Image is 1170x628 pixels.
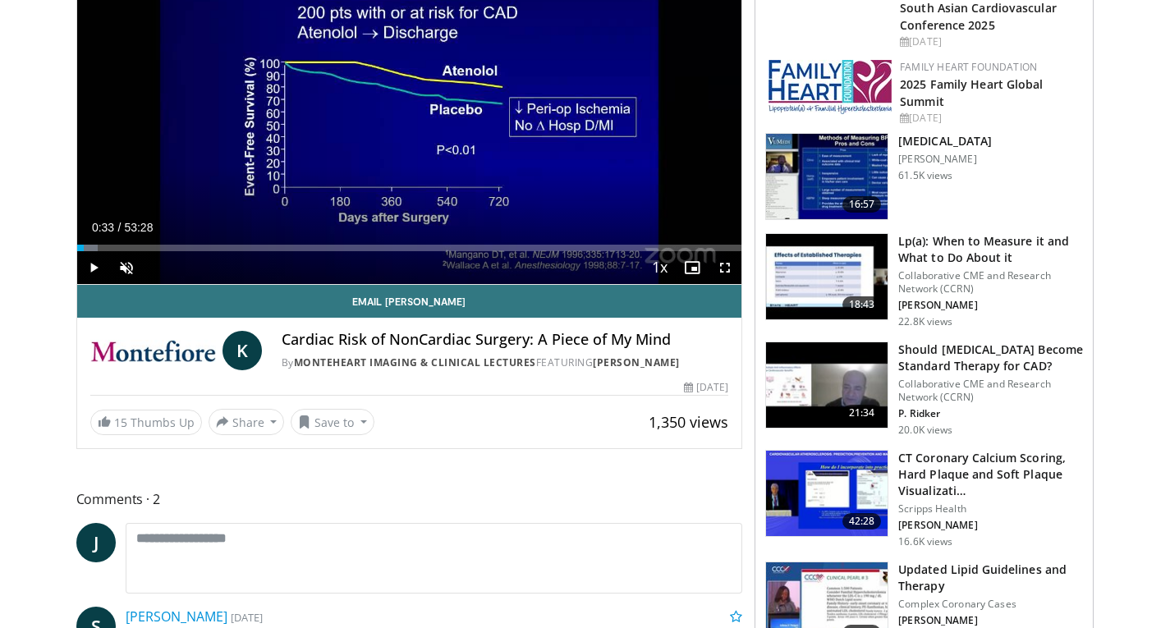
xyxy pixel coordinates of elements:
[223,331,262,370] a: K
[898,169,952,182] p: 61.5K views
[766,451,888,536] img: 4ea3ec1a-320e-4f01-b4eb-a8bc26375e8f.150x105_q85_crop-smart_upscale.jpg
[898,133,992,149] h3: [MEDICAL_DATA]
[765,133,1083,220] a: 16:57 [MEDICAL_DATA] [PERSON_NAME] 61.5K views
[900,111,1080,126] div: [DATE]
[114,415,127,430] span: 15
[684,380,728,395] div: [DATE]
[76,523,116,562] a: J
[898,299,1083,312] p: [PERSON_NAME]
[294,355,536,369] a: MonteHeart Imaging & Clinical Lectures
[898,378,1083,404] p: Collaborative CME and Research Network (CCRN)
[118,221,122,234] span: /
[291,409,374,435] button: Save to
[898,315,952,328] p: 22.8K views
[898,342,1083,374] h3: Should [MEDICAL_DATA] Become Standard Therapy for CAD?
[766,234,888,319] img: 7a20132b-96bf-405a-bedd-783937203c38.150x105_q85_crop-smart_upscale.jpg
[110,251,143,284] button: Unmute
[593,355,680,369] a: [PERSON_NAME]
[898,535,952,548] p: 16.6K views
[900,76,1043,109] a: 2025 Family Heart Global Summit
[282,355,728,370] div: By FEATURING
[90,410,202,435] a: 15 Thumbs Up
[842,513,882,529] span: 42:28
[643,251,676,284] button: Playback Rate
[126,607,227,626] a: [PERSON_NAME]
[76,488,743,510] span: Comments 2
[898,233,1083,266] h3: Lp(a): When to Measure it and What to Do About it
[898,269,1083,296] p: Collaborative CME and Research Network (CCRN)
[77,251,110,284] button: Play
[900,60,1037,74] a: Family Heart Foundation
[898,407,1083,420] p: P. Ridker
[77,245,742,251] div: Progress Bar
[282,331,728,349] h4: Cardiac Risk of NonCardiac Surgery: A Piece of My Mind
[124,221,153,234] span: 53:28
[209,409,285,435] button: Share
[898,562,1083,594] h3: Updated Lipid Guidelines and Therapy
[92,221,114,234] span: 0:33
[898,519,1083,532] p: [PERSON_NAME]
[766,342,888,428] img: eb63832d-2f75-457d-8c1a-bbdc90eb409c.150x105_q85_crop-smart_upscale.jpg
[676,251,709,284] button: Enable picture-in-picture mode
[898,424,952,437] p: 20.0K views
[842,296,882,313] span: 18:43
[709,251,741,284] button: Fullscreen
[765,450,1083,548] a: 42:28 CT Coronary Calcium Scoring, Hard Plaque and Soft Plaque Visualizati… Scripps Health [PERSO...
[898,153,992,166] p: [PERSON_NAME]
[898,614,1083,627] p: [PERSON_NAME]
[766,134,888,219] img: a92b9a22-396b-4790-a2bb-5028b5f4e720.150x105_q85_crop-smart_upscale.jpg
[898,502,1083,516] p: Scripps Health
[898,598,1083,611] p: Complex Coronary Cases
[231,610,263,625] small: [DATE]
[900,34,1080,49] div: [DATE]
[90,331,216,370] img: MonteHeart Imaging & Clinical Lectures
[842,405,882,421] span: 21:34
[649,412,728,432] span: 1,350 views
[765,342,1083,437] a: 21:34 Should [MEDICAL_DATA] Become Standard Therapy for CAD? Collaborative CME and Research Netwo...
[898,450,1083,499] h3: CT Coronary Calcium Scoring, Hard Plaque and Soft Plaque Visualizati…
[765,233,1083,328] a: 18:43 Lp(a): When to Measure it and What to Do About it Collaborative CME and Research Network (C...
[769,60,892,114] img: 96363db5-6b1b-407f-974b-715268b29f70.jpeg.150x105_q85_autocrop_double_scale_upscale_version-0.2.jpg
[842,196,882,213] span: 16:57
[77,285,742,318] a: Email [PERSON_NAME]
